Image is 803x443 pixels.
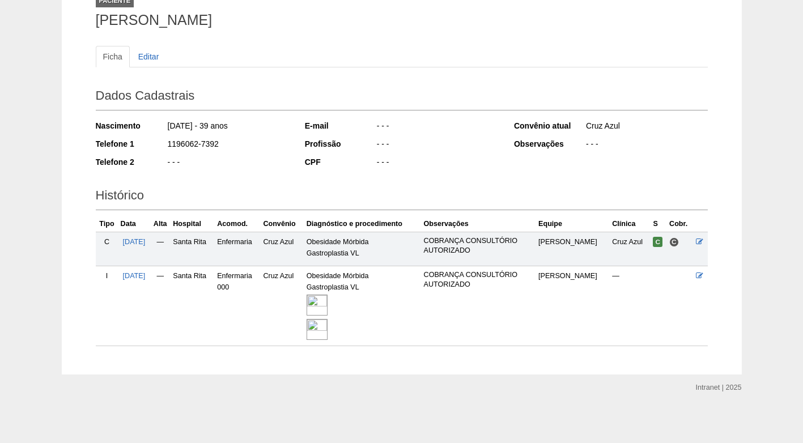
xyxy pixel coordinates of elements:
[150,216,171,232] th: Alta
[96,138,167,150] div: Telefone 1
[304,232,422,266] td: Obesidade Mórbida Gastroplastia VL
[98,236,116,248] div: C
[96,216,118,232] th: Tipo
[653,237,662,247] span: Confirmada
[261,216,304,232] th: Convênio
[376,138,499,152] div: - - -
[696,382,742,393] div: Intranet | 2025
[536,232,610,266] td: [PERSON_NAME]
[96,46,130,67] a: Ficha
[123,238,146,246] a: [DATE]
[150,266,171,346] td: —
[514,120,585,131] div: Convênio atual
[98,270,116,282] div: I
[96,13,708,27] h1: [PERSON_NAME]
[96,184,708,210] h2: Histórico
[118,216,150,232] th: Data
[422,216,537,232] th: Observações
[610,266,651,346] td: —
[150,232,171,266] td: —
[651,216,667,232] th: S
[215,266,261,346] td: Enfermaria 000
[305,156,376,168] div: CPF
[305,120,376,131] div: E-mail
[131,46,167,67] a: Editar
[123,272,146,280] a: [DATE]
[167,120,290,134] div: [DATE] - 39 anos
[304,216,422,232] th: Diagnóstico e procedimento
[215,216,261,232] th: Acomod.
[585,120,708,134] div: Cruz Azul
[171,216,215,232] th: Hospital
[261,232,304,266] td: Cruz Azul
[304,266,422,346] td: Obesidade Mórbida Gastroplastia VL
[215,232,261,266] td: Enfermaria
[424,236,534,255] p: COBRANÇA CONSULTÓRIO AUTORIZADO
[585,138,708,152] div: - - -
[669,237,679,247] span: Consultório
[167,138,290,152] div: 1196062-7392
[610,216,651,232] th: Clínica
[376,156,499,171] div: - - -
[171,232,215,266] td: Santa Rita
[536,266,610,346] td: [PERSON_NAME]
[424,270,534,289] p: COBRANÇA CONSULTÓRIO AUTORIZADO
[536,216,610,232] th: Equipe
[167,156,290,171] div: - - -
[514,138,585,150] div: Observações
[96,84,708,110] h2: Dados Cadastrais
[667,216,694,232] th: Cobr.
[305,138,376,150] div: Profissão
[96,120,167,131] div: Nascimento
[171,266,215,346] td: Santa Rita
[96,156,167,168] div: Telefone 2
[261,266,304,346] td: Cruz Azul
[610,232,651,266] td: Cruz Azul
[376,120,499,134] div: - - -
